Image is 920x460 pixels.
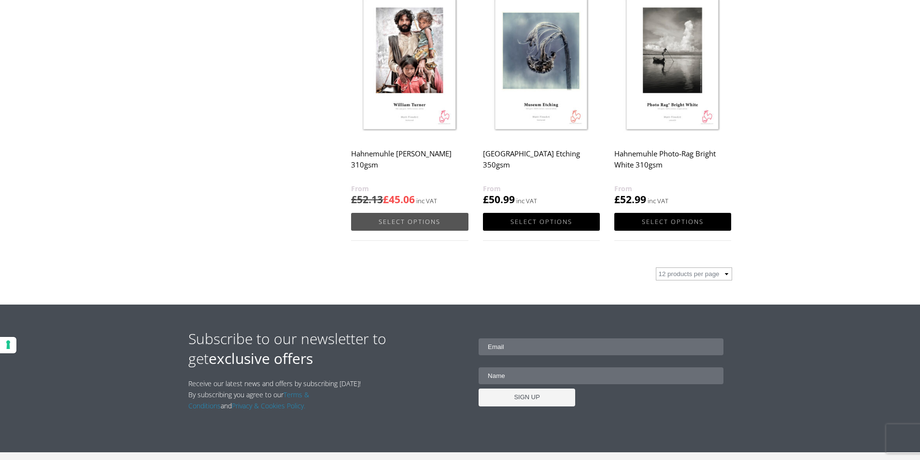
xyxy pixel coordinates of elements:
[479,367,723,384] input: Name
[483,144,600,183] h2: [GEOGRAPHIC_DATA] Etching 350gsm
[614,144,731,183] h2: Hahnemuhle Photo-Rag Bright White 310gsm
[483,193,515,206] bdi: 50.99
[479,389,575,406] input: SIGN UP
[351,193,357,206] span: £
[614,193,646,206] bdi: 52.99
[232,401,305,410] a: Privacy & Cookies Policy.
[188,378,366,411] p: Receive our latest news and offers by subscribing [DATE]! By subscribing you agree to our and
[351,193,383,206] bdi: 52.13
[383,193,415,206] bdi: 45.06
[614,193,620,206] span: £
[188,329,460,368] h2: Subscribe to our newsletter to get
[479,338,723,355] input: Email
[351,213,468,231] a: Select options for “Hahnemuhle William Turner 310gsm”
[614,213,731,231] a: Select options for “Hahnemuhle Photo-Rag Bright White 310gsm”
[209,348,313,368] strong: exclusive offers
[483,213,600,231] a: Select options for “Hahnemuhle Museum Etching 350gsm”
[483,193,489,206] span: £
[383,193,389,206] span: £
[351,144,468,183] h2: Hahnemuhle [PERSON_NAME] 310gsm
